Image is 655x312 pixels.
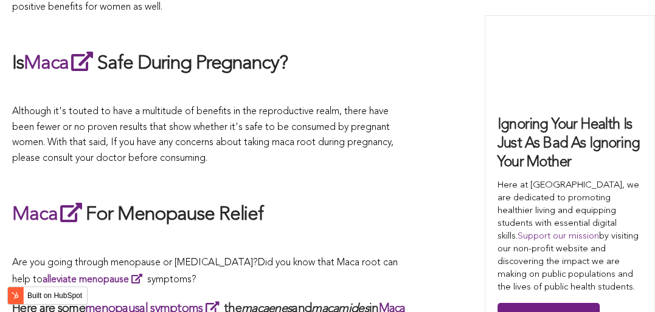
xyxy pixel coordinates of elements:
[12,107,393,163] span: Although it's touted to have a multitude of benefits in the reproductive realm, there have been f...
[12,258,258,268] span: Are you going through menopause or [MEDICAL_DATA]?
[12,49,407,77] h2: Is Safe During Pregnancy?
[12,258,398,285] span: Did you know that Maca root can help to symptoms?
[43,275,147,285] a: alleviate menopause
[594,254,655,312] iframe: Chat Widget
[8,288,23,303] img: HubSpot sprocket logo
[23,288,87,304] label: Built on HubSpot
[7,287,88,305] button: Built on HubSpot
[12,205,86,225] a: Maca
[24,54,97,73] a: Maca
[12,200,407,228] h2: For Menopause Relief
